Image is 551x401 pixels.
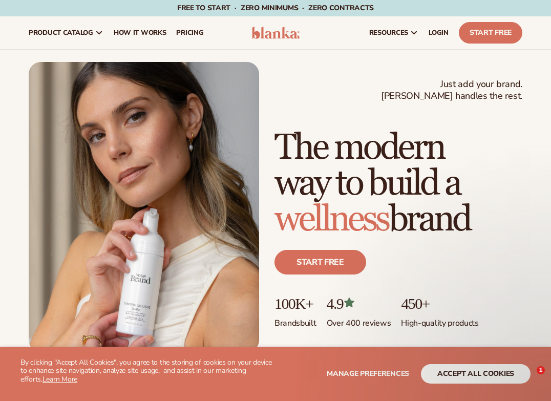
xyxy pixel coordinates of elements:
[364,16,423,49] a: resources
[537,366,545,374] span: 1
[177,3,374,13] span: Free to start · ZERO minimums · ZERO contracts
[327,295,391,312] p: 4.9
[43,374,77,384] a: Learn More
[381,78,522,102] span: Just add your brand. [PERSON_NAME] handles the rest.
[24,16,109,49] a: product catalog
[369,29,408,37] span: resources
[423,16,454,49] a: LOGIN
[421,364,531,384] button: accept all cookies
[327,312,391,329] p: Over 400 reviews
[516,366,540,391] iframe: Intercom live chat
[20,358,275,384] p: By clicking "Accept All Cookies", you agree to the storing of cookies on your device to enhance s...
[29,62,259,352] img: Female holding tanning mousse.
[327,369,409,378] span: Manage preferences
[274,198,389,241] span: wellness
[176,29,203,37] span: pricing
[109,16,172,49] a: How It Works
[327,364,409,384] button: Manage preferences
[29,29,93,37] span: product catalog
[251,27,299,39] img: logo
[274,130,522,238] h1: The modern way to build a brand
[171,16,208,49] a: pricing
[274,312,316,329] p: Brands built
[114,29,166,37] span: How It Works
[429,29,449,37] span: LOGIN
[274,250,366,275] a: Start free
[274,295,316,312] p: 100K+
[459,22,522,44] a: Start Free
[401,295,478,312] p: 450+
